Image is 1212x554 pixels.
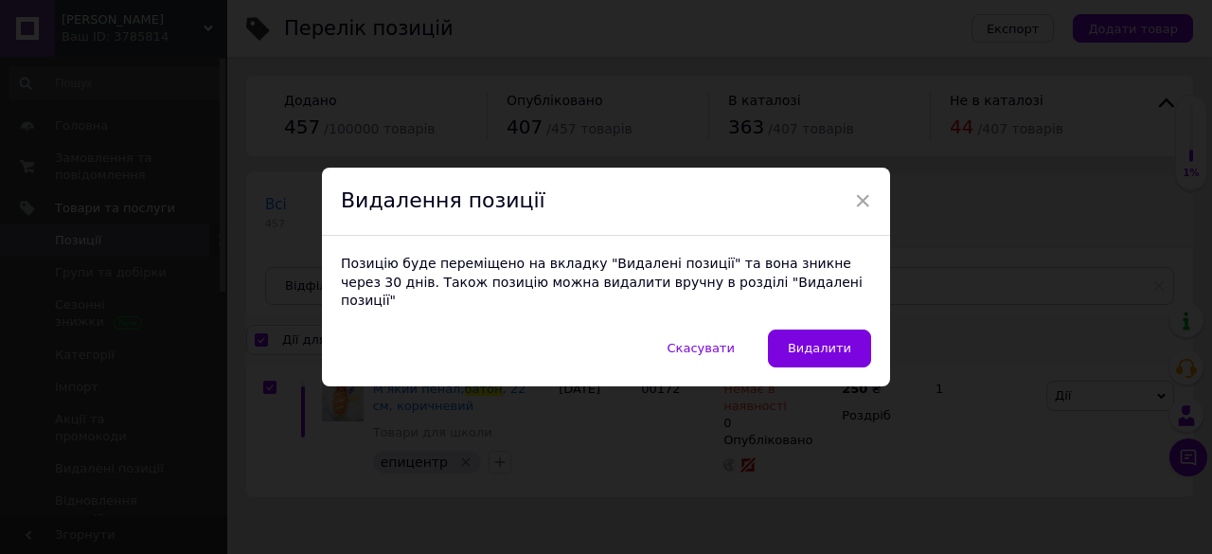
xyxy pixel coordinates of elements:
span: × [854,185,871,217]
span: Скасувати [668,341,735,355]
span: Видалити [788,341,851,355]
button: Скасувати [648,330,755,367]
button: Видалити [768,330,871,367]
span: Позицію буде переміщено на вкладку "Видалені позиції" та вона зникне через 30 днів. Також позицію... [341,256,863,308]
span: Видалення позиції [341,188,545,212]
